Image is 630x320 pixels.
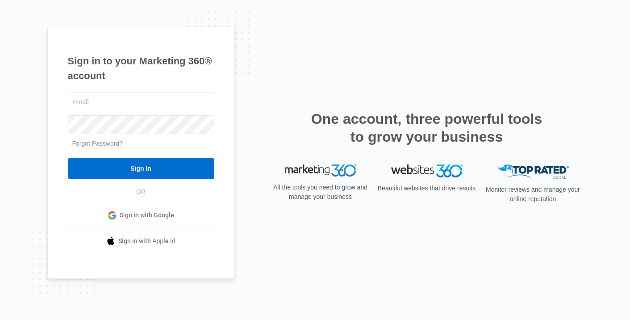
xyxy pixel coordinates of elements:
span: Sign in with Google [120,211,174,220]
p: Beautiful websites that drive results [377,184,477,193]
h2: One account, three powerful tools to grow your business [309,110,545,146]
span: Sign in with Apple Id [118,236,175,246]
a: Sign in with Apple Id [68,231,214,252]
h1: Sign in to your Marketing 360® account [68,54,214,83]
input: Sign In [68,158,214,179]
p: Monitor reviews and manage your online reputation [483,185,583,204]
span: OR [130,187,152,197]
img: Marketing 360 [285,164,356,177]
a: Sign in with Google [68,205,214,226]
p: All the tools you need to grow and manage your business [271,183,371,202]
a: Forgot Password? [72,140,123,147]
img: Top Rated Local [497,164,569,179]
img: Websites 360 [391,164,463,177]
input: Email [68,93,214,111]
